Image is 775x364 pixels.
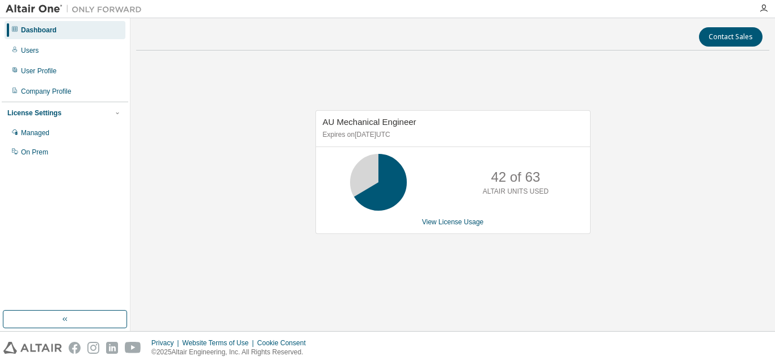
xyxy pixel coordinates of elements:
div: User Profile [21,66,57,76]
button: Contact Sales [699,27,763,47]
div: Managed [21,128,49,137]
div: Users [21,46,39,55]
a: View License Usage [422,218,484,226]
img: linkedin.svg [106,342,118,354]
span: AU Mechanical Engineer [323,117,416,127]
img: instagram.svg [87,342,99,354]
div: Dashboard [21,26,57,35]
img: facebook.svg [69,342,81,354]
div: Privacy [151,338,182,348]
div: License Settings [7,108,61,118]
p: 42 of 63 [491,168,540,187]
img: youtube.svg [125,342,141,354]
img: altair_logo.svg [3,342,62,354]
img: Altair One [6,3,148,15]
div: Website Terms of Use [182,338,257,348]
div: Company Profile [21,87,71,96]
p: ALTAIR UNITS USED [483,187,549,196]
p: © 2025 Altair Engineering, Inc. All Rights Reserved. [151,348,313,357]
p: Expires on [DATE] UTC [323,130,580,140]
div: On Prem [21,148,48,157]
div: Cookie Consent [257,338,312,348]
